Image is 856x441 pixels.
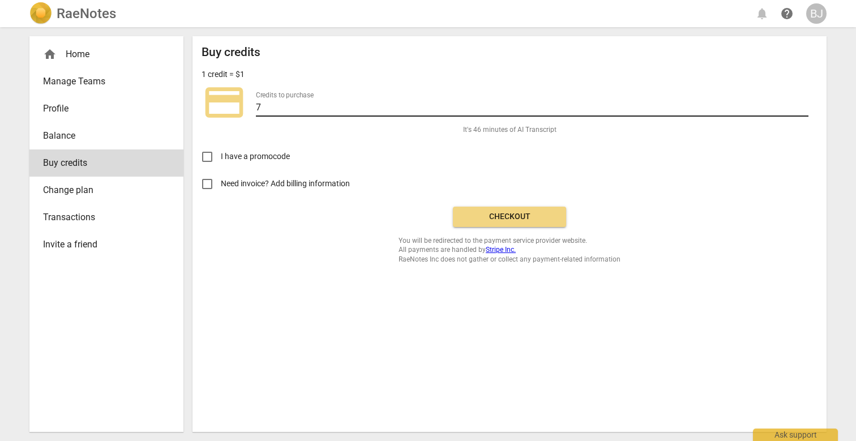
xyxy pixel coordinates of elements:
span: credit_card [202,80,247,125]
a: Buy credits [29,149,183,177]
span: Checkout [462,211,557,222]
a: Balance [29,122,183,149]
button: BJ [806,3,827,24]
h2: Buy credits [202,45,260,59]
a: Stripe Inc. [486,246,516,254]
a: Help [777,3,797,24]
a: Invite a friend [29,231,183,258]
span: Need invoice? Add billing information [221,178,352,190]
a: Transactions [29,204,183,231]
span: Profile [43,102,161,115]
span: You will be redirected to the payment service provider website. All payments are handled by RaeNo... [399,236,620,264]
a: Profile [29,95,183,122]
a: Manage Teams [29,68,183,95]
a: Change plan [29,177,183,204]
button: Checkout [453,207,566,227]
span: I have a promocode [221,151,290,162]
a: LogoRaeNotes [29,2,116,25]
div: Home [29,41,183,68]
span: Manage Teams [43,75,161,88]
span: It's 46 minutes of AI Transcript [463,125,557,135]
span: Buy credits [43,156,161,170]
p: 1 credit = $1 [202,68,245,80]
span: help [780,7,794,20]
span: home [43,48,57,61]
span: Transactions [43,211,161,224]
span: Change plan [43,183,161,197]
div: Ask support [753,429,838,441]
span: Invite a friend [43,238,161,251]
div: Home [43,48,161,61]
h2: RaeNotes [57,6,116,22]
span: Balance [43,129,161,143]
img: Logo [29,2,52,25]
label: Credits to purchase [256,92,314,99]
